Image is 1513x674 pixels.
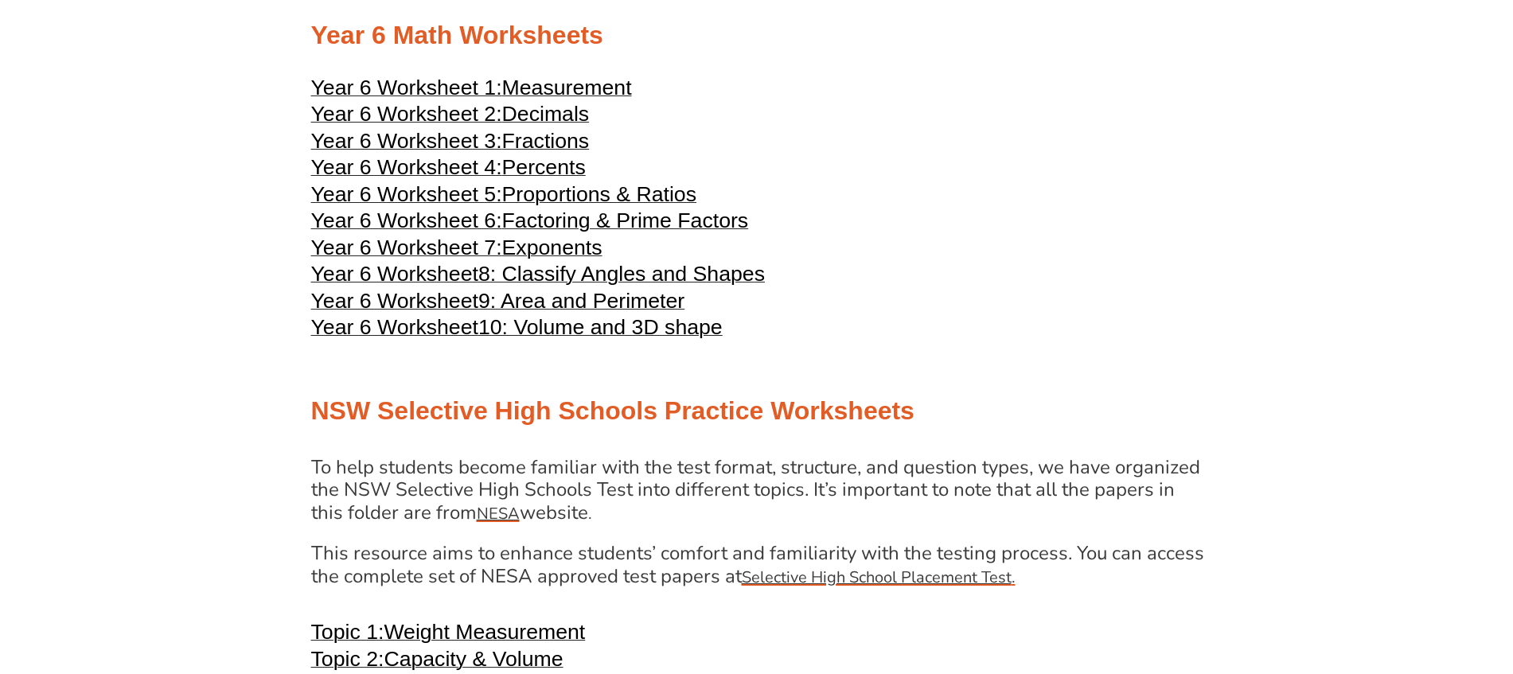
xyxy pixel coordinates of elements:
span: . [1012,567,1016,588]
span: . [588,503,592,524]
span: 9: Area and Perimeter [478,289,684,313]
a: Year 6 Worksheet9: Area and Perimeter [311,296,685,312]
span: Measurement [502,76,632,99]
span: Topic 2: [311,647,384,671]
span: Decimals [502,102,590,126]
span: Capacity & Volume [384,647,563,671]
iframe: Chat Widget [1248,494,1513,674]
span: Year 6 Worksheet [311,289,478,313]
a: Year 6 Worksheet 4:Percents [311,162,586,178]
a: Year 6 Worksheet 6:Factoring & Prime Factors [311,216,749,232]
a: Topic 1:Weight Measurement [311,627,586,643]
span: Year 6 Worksheet 3: [311,129,502,153]
span: Year 6 Worksheet [311,262,478,286]
a: Year 6 Worksheet8: Classify Angles and Shapes [311,269,766,285]
a: NESA [477,500,520,525]
a: Year 6 Worksheet 7:Exponents [311,243,602,259]
a: Year 6 Worksheet 3:Fractions [311,136,590,152]
a: Year 6 Worksheet 1:Measurement [311,83,632,99]
span: Factoring & Prime Factors [502,208,749,232]
h2: NSW Selective High Schools Practice Worksheets [311,395,1203,428]
h4: This resource aims to enhance students’ comfort and familiarity with the testing process. You can... [311,542,1204,590]
a: Year 6 Worksheet10: Volume and 3D shape [311,322,723,338]
h4: To help students become familiar with the test format, structure, and question types, we have org... [311,456,1204,526]
span: Year 6 Worksheet 7: [311,236,502,259]
span: Percents [502,155,586,179]
span: NESA [477,503,520,524]
span: Year 6 Worksheet 2: [311,102,502,126]
span: Topic 1: [311,620,384,644]
span: Fractions [502,129,590,153]
a: Year 6 Worksheet 2:Decimals [311,109,590,125]
span: Year 6 Worksheet 6: [311,208,502,232]
a: Selective High School Placement Test. [742,563,1016,589]
span: Year 6 Worksheet 4: [311,155,502,179]
span: Year 6 Worksheet 1: [311,76,502,99]
span: Exponents [502,236,602,259]
span: Year 6 Worksheet [311,315,478,339]
span: 8: Classify Angles and Shapes [478,262,765,286]
a: Year 6 Worksheet 5:Proportions & Ratios [311,189,697,205]
span: 10: Volume and 3D shape [478,315,723,339]
span: Year 6 Worksheet 5: [311,182,502,206]
u: Selective High School Placement Test [742,567,1012,588]
span: Proportions & Ratios [502,182,696,206]
a: Topic 2:Capacity & Volume [311,654,563,670]
h2: Year 6 Math Worksheets [311,19,1203,53]
span: Weight Measurement [384,620,585,644]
